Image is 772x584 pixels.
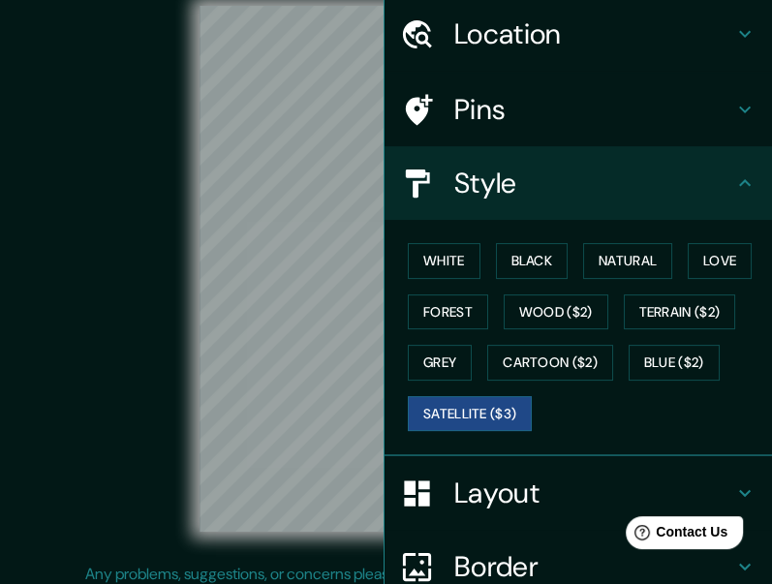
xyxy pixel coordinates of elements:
[454,166,733,200] h4: Style
[408,243,480,279] button: White
[408,294,488,330] button: Forest
[487,345,613,381] button: Cartoon ($2)
[496,243,569,279] button: Black
[454,92,733,127] h4: Pins
[504,294,608,330] button: Wood ($2)
[583,243,672,279] button: Natural
[385,73,772,146] div: Pins
[200,6,571,532] canvas: Map
[408,396,532,432] button: Satellite ($3)
[629,345,720,381] button: Blue ($2)
[624,294,736,330] button: Terrain ($2)
[454,476,733,510] h4: Layout
[688,243,752,279] button: Love
[385,146,772,220] div: Style
[385,456,772,530] div: Layout
[454,549,733,584] h4: Border
[600,508,751,563] iframe: Help widget launcher
[454,16,733,51] h4: Location
[408,345,472,381] button: Grey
